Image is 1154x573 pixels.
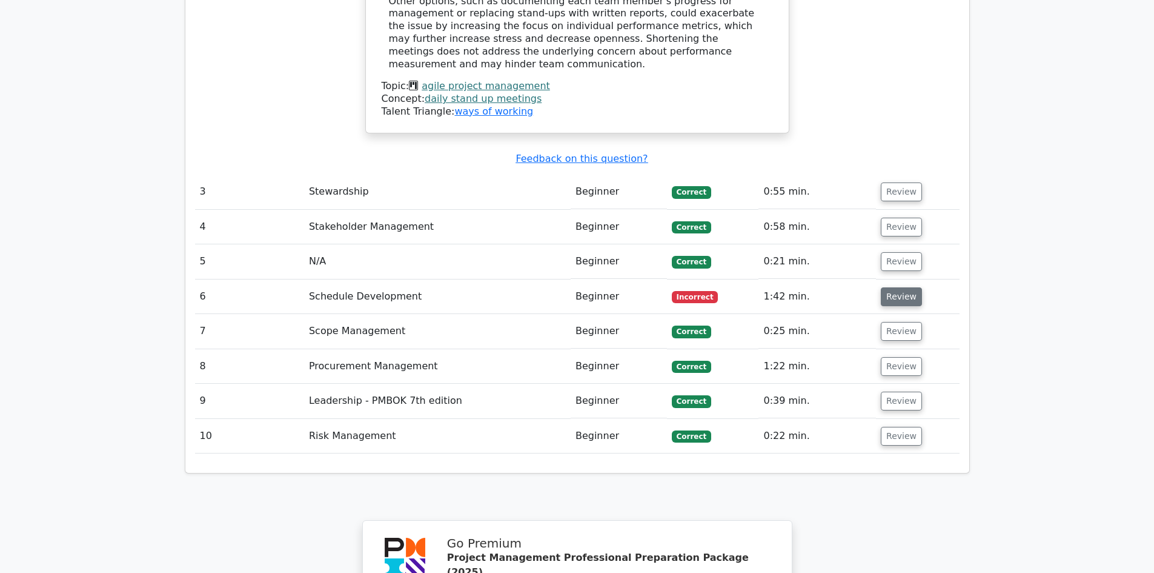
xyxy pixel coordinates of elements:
[758,210,876,244] td: 0:58 min.
[195,349,304,384] td: 8
[571,244,667,279] td: Beginner
[881,287,922,306] button: Review
[881,357,922,376] button: Review
[425,93,542,104] a: daily stand up meetings
[454,106,533,117] a: ways of working
[571,175,667,209] td: Beginner
[758,349,876,384] td: 1:22 min.
[881,252,922,271] button: Review
[881,392,922,410] button: Review
[758,314,876,349] td: 0:25 min.
[304,384,571,418] td: Leadership - PMBOK 7th edition
[758,384,876,418] td: 0:39 min.
[304,280,571,314] td: Schedule Development
[672,431,711,443] span: Correct
[758,419,876,454] td: 0:22 min.
[672,221,711,233] span: Correct
[672,291,718,303] span: Incorrect
[672,361,711,373] span: Correct
[571,349,667,384] td: Beginner
[881,322,922,341] button: Review
[382,80,773,93] div: Topic:
[195,384,304,418] td: 9
[382,93,773,106] div: Concept:
[304,349,571,384] td: Procurement Management
[195,314,304,349] td: 7
[304,419,571,454] td: Risk Management
[304,244,571,279] td: N/A
[422,80,550,92] a: agile project management
[672,395,711,407] span: Correct
[672,326,711,338] span: Correct
[195,175,304,209] td: 3
[195,210,304,244] td: 4
[881,427,922,446] button: Review
[672,186,711,198] span: Correct
[304,314,571,349] td: Scope Management
[195,280,304,314] td: 6
[195,244,304,279] td: 5
[304,175,571,209] td: Stewardship
[881,218,922,236] button: Review
[758,280,876,314] td: 1:42 min.
[516,153,648,164] a: Feedback on this question?
[195,419,304,454] td: 10
[758,175,876,209] td: 0:55 min.
[571,314,667,349] td: Beginner
[672,256,711,268] span: Correct
[571,384,667,418] td: Beginner
[304,210,571,244] td: Stakeholder Management
[881,183,922,201] button: Review
[571,419,667,454] td: Beginner
[382,80,773,118] div: Talent Triangle:
[571,210,667,244] td: Beginner
[758,244,876,279] td: 0:21 min.
[571,280,667,314] td: Beginner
